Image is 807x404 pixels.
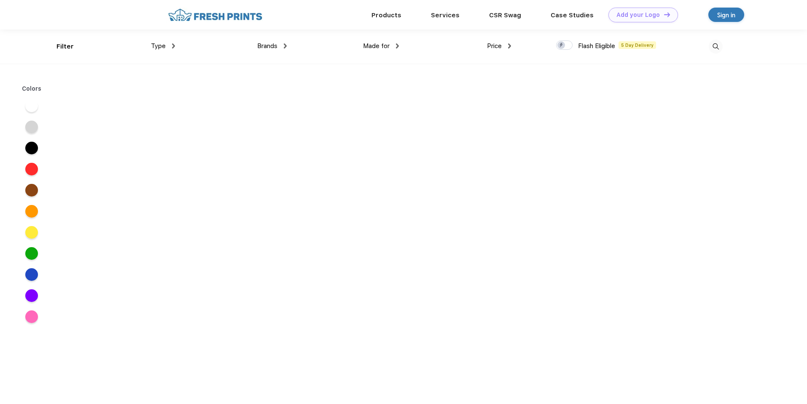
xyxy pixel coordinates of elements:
[616,11,660,19] div: Add your Logo
[363,42,390,50] span: Made for
[709,40,723,54] img: desktop_search.svg
[508,43,511,48] img: dropdown.png
[487,42,502,50] span: Price
[664,12,670,17] img: DT
[151,42,166,50] span: Type
[257,42,277,50] span: Brands
[371,11,401,19] a: Products
[166,8,265,22] img: fo%20logo%202.webp
[708,8,744,22] a: Sign in
[172,43,175,48] img: dropdown.png
[717,10,735,20] div: Sign in
[578,42,615,50] span: Flash Eligible
[396,43,399,48] img: dropdown.png
[284,43,287,48] img: dropdown.png
[56,42,74,51] div: Filter
[16,84,48,93] div: Colors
